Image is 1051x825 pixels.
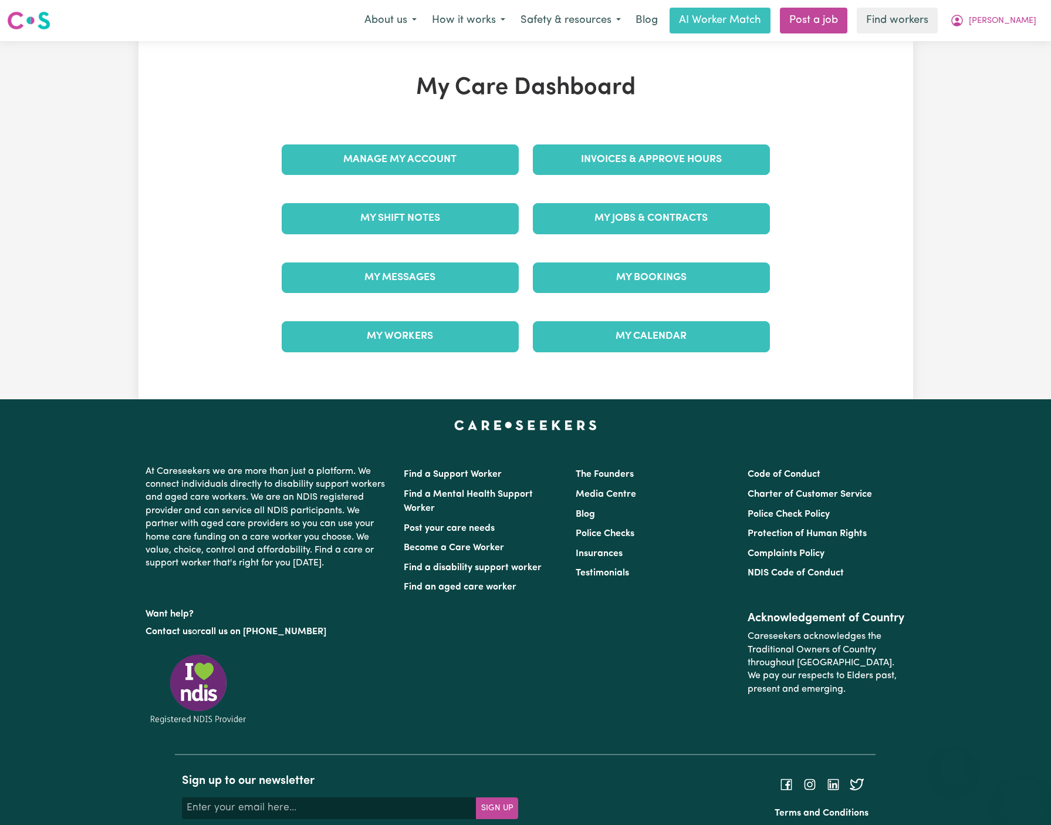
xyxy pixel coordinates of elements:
a: The Founders [576,470,634,479]
button: Subscribe [476,797,518,819]
input: Enter your email here... [182,797,477,819]
a: Charter of Customer Service [748,490,872,499]
a: Police Check Policy [748,510,830,519]
button: About us [357,8,424,33]
a: Blog [576,510,595,519]
a: call us on [PHONE_NUMBER] [201,627,326,637]
a: Media Centre [576,490,636,499]
img: Registered NDIS provider [146,652,251,726]
a: Follow Careseekers on Instagram [803,779,817,789]
a: My Shift Notes [282,203,519,234]
p: or [146,621,390,643]
a: Manage My Account [282,144,519,175]
a: Find a disability support worker [404,563,542,573]
img: Careseekers logo [7,10,50,31]
a: Invoices & Approve Hours [533,144,770,175]
a: My Bookings [533,262,770,293]
a: My Jobs & Contracts [533,203,770,234]
a: Careseekers home page [454,420,597,430]
span: [PERSON_NAME] [969,15,1036,28]
p: At Careseekers we are more than just a platform. We connect individuals directly to disability su... [146,460,390,575]
a: Contact us [146,627,192,637]
a: My Workers [282,321,519,352]
a: Code of Conduct [748,470,820,479]
a: Find a Mental Health Support Worker [404,490,533,513]
a: Post a job [780,8,847,33]
a: Terms and Conditions [775,809,868,818]
a: Find an aged care worker [404,582,516,592]
a: Police Checks [576,529,634,538]
a: AI Worker Match [670,8,770,33]
h2: Acknowledgement of Country [748,611,905,625]
p: Careseekers acknowledges the Traditional Owners of Country throughout [GEOGRAPHIC_DATA]. We pay o... [748,625,905,701]
a: NDIS Code of Conduct [748,568,844,578]
a: Follow Careseekers on Twitter [850,779,864,789]
a: Insurances [576,549,623,558]
button: Safety & resources [513,8,628,33]
iframe: Close message [941,750,965,773]
a: Testimonials [576,568,629,578]
button: My Account [942,8,1044,33]
a: Find workers [857,8,938,33]
a: Follow Careseekers on Facebook [779,779,793,789]
a: My Calendar [533,321,770,352]
a: Find a Support Worker [404,470,502,479]
a: My Messages [282,262,519,293]
h2: Sign up to our newsletter [182,774,518,788]
a: Protection of Human Rights [748,529,867,538]
a: Become a Care Worker [404,543,504,553]
a: Blog [628,8,665,33]
iframe: Button to launch messaging window [1004,778,1042,816]
p: Want help? [146,603,390,621]
button: How it works [424,8,513,33]
a: Complaints Policy [748,549,824,558]
a: Post your care needs [404,524,495,533]
h1: My Care Dashboard [275,74,777,102]
a: Careseekers logo [7,7,50,34]
a: Follow Careseekers on LinkedIn [826,779,840,789]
